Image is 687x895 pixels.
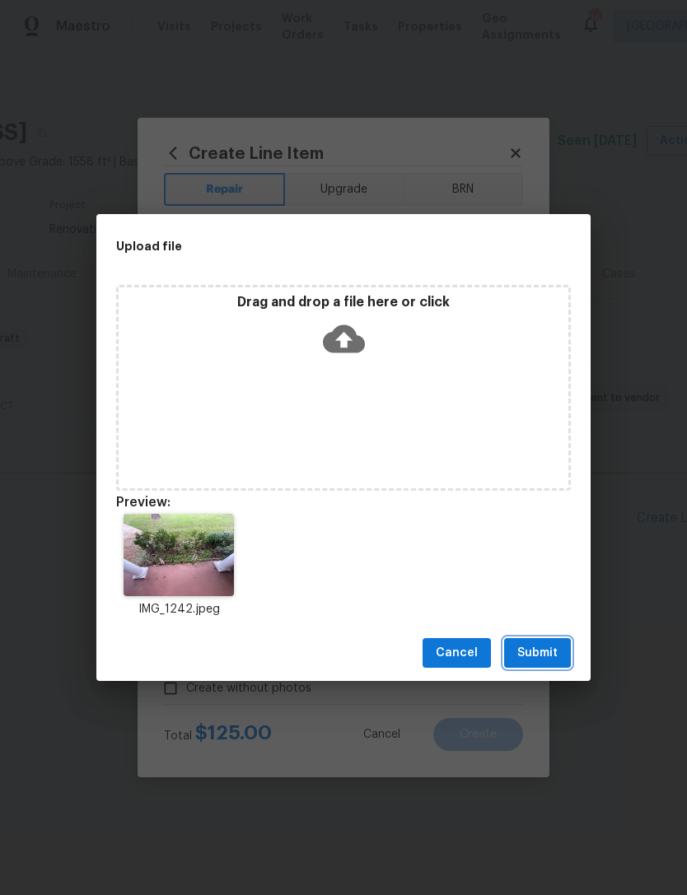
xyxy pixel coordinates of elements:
[436,643,478,664] span: Cancel
[116,601,241,618] p: IMG_1242.jpeg
[504,638,571,669] button: Submit
[124,514,233,596] img: Z
[423,638,491,669] button: Cancel
[517,643,558,664] span: Submit
[116,237,497,255] h2: Upload file
[119,294,568,311] p: Drag and drop a file here or click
